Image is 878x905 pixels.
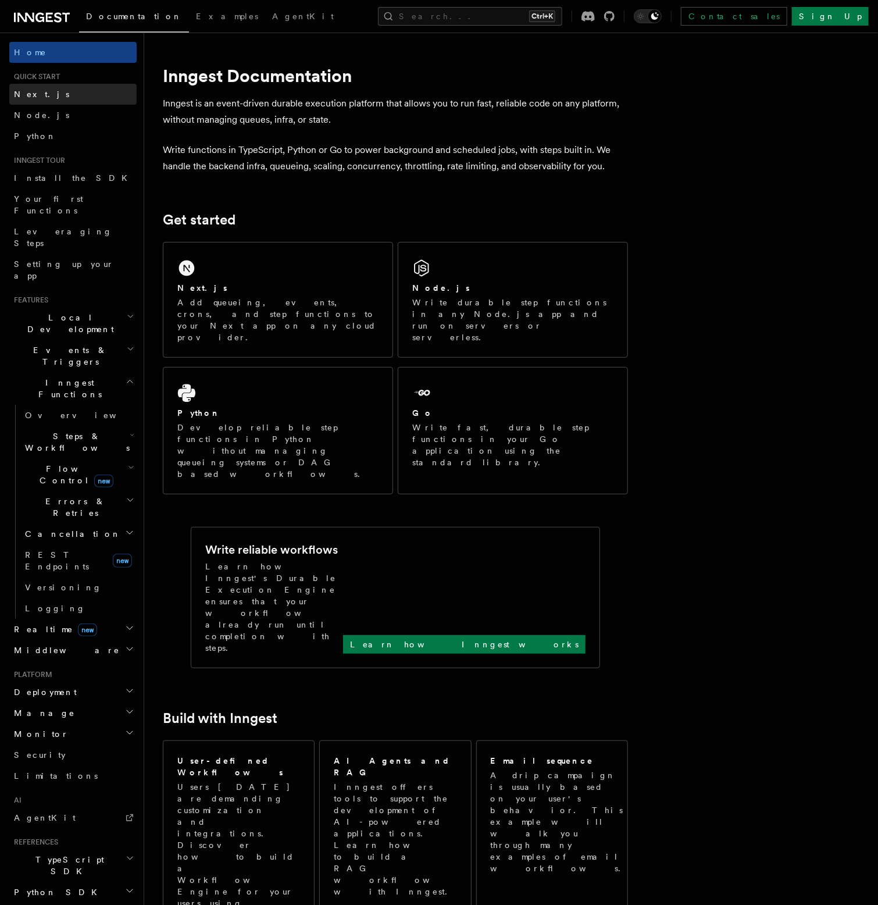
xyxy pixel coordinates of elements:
a: Node.jsWrite durable step functions in any Node.js app and run on servers or serverless. [398,242,628,358]
span: Realtime [9,623,97,635]
span: Documentation [86,12,182,21]
span: Middleware [9,644,120,656]
button: Search...Ctrl+K [378,7,562,26]
p: Learn how Inngest's Durable Execution Engine ensures that your workflow already run until complet... [205,561,343,654]
span: AI [9,796,22,805]
div: Inngest Functions [9,405,137,619]
button: TypeScript SDK [9,849,137,882]
a: Get started [163,212,235,228]
a: Limitations [9,765,137,786]
span: AgentKit [14,813,76,822]
span: Setting up your app [14,259,114,280]
a: Documentation [79,3,189,33]
button: Local Development [9,307,137,340]
span: Leveraging Steps [14,227,112,248]
a: PythonDevelop reliable step functions in Python without managing queueing systems or DAG based wo... [163,367,393,494]
a: Next.js [9,84,137,105]
button: Inngest Functions [9,372,137,405]
span: Platform [9,670,52,679]
span: Monitor [9,728,69,740]
button: Deployment [9,682,137,703]
a: Sign Up [792,7,869,26]
span: Versioning [25,583,102,592]
button: Realtimenew [9,619,137,640]
span: Your first Functions [14,194,83,215]
h2: Python [177,407,220,419]
button: Cancellation [20,523,137,544]
button: Steps & Workflows [20,426,137,458]
span: Quick start [9,72,60,81]
a: Examples [189,3,265,31]
span: Cancellation [20,528,121,540]
button: Errors & Retries [20,491,137,523]
h2: Write reliable workflows [205,541,338,558]
p: Write functions in TypeScript, Python or Go to power background and scheduled jobs, with steps bu... [163,142,628,174]
span: Inngest tour [9,156,65,165]
a: Node.js [9,105,137,126]
a: Python [9,126,137,147]
span: Examples [196,12,258,21]
button: Events & Triggers [9,340,137,372]
a: Overview [20,405,137,426]
button: Python SDK [9,882,137,903]
a: Your first Functions [9,188,137,221]
a: Versioning [20,577,137,598]
button: Flow Controlnew [20,458,137,491]
p: Write fast, durable step functions in your Go application using the standard library. [412,422,613,468]
span: Flow Control [20,463,128,486]
span: Limitations [14,771,98,781]
p: Learn how Inngest works [350,639,579,650]
button: Middleware [9,640,137,661]
button: Toggle dark mode [634,9,662,23]
span: Features [9,295,48,305]
p: Add queueing, events, crons, and step functions to your Next app on any cloud provider. [177,297,379,343]
a: Contact sales [681,7,787,26]
a: Next.jsAdd queueing, events, crons, and step functions to your Next app on any cloud provider. [163,242,393,358]
span: Security [14,750,66,760]
span: TypeScript SDK [9,854,126,877]
p: Develop reliable step functions in Python without managing queueing systems or DAG based workflows. [177,422,379,480]
a: Build with Inngest [163,710,277,726]
a: Logging [20,598,137,619]
h2: Go [412,407,433,419]
a: Home [9,42,137,63]
p: Inngest offers tools to support the development of AI-powered applications. Learn how to build a ... [334,781,458,897]
a: AgentKit [265,3,341,31]
span: Python [14,131,56,141]
a: AgentKit [9,807,137,828]
span: Events & Triggers [9,344,127,368]
span: new [78,623,97,636]
span: new [94,475,113,487]
span: REST Endpoints [25,550,89,571]
span: Install the SDK [14,173,134,183]
span: Node.js [14,111,69,120]
span: Errors & Retries [20,496,126,519]
h2: User-defined Workflows [177,755,300,778]
span: Inngest Functions [9,377,126,400]
a: GoWrite fast, durable step functions in your Go application using the standard library. [398,367,628,494]
span: Home [14,47,47,58]
button: Manage [9,703,137,724]
kbd: Ctrl+K [529,10,555,22]
span: Logging [25,604,85,613]
span: References [9,838,58,847]
span: new [113,554,132,568]
h2: AI Agents and RAG [334,755,458,778]
a: Setting up your app [9,254,137,286]
a: Install the SDK [9,168,137,188]
span: Overview [25,411,145,420]
a: Security [9,744,137,765]
span: Next.js [14,90,69,99]
a: REST Endpointsnew [20,544,137,577]
span: AgentKit [272,12,334,21]
a: Leveraging Steps [9,221,137,254]
p: A drip campaign is usually based on your user's behavior. This example will walk you through many... [491,769,628,874]
span: Python SDK [9,886,104,898]
a: Learn how Inngest works [343,635,586,654]
h2: Next.js [177,282,227,294]
h1: Inngest Documentation [163,65,628,86]
span: Manage [9,707,75,719]
h2: Email sequence [491,755,594,767]
button: Monitor [9,724,137,744]
span: Local Development [9,312,127,335]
